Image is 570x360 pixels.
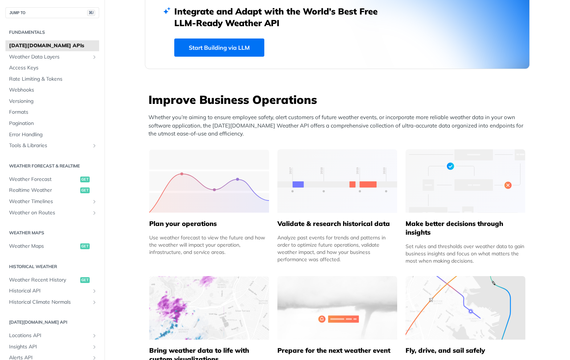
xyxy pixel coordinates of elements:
[80,243,90,249] span: get
[9,332,90,339] span: Locations API
[9,42,97,49] span: [DATE][DOMAIN_NAME] APIs
[5,85,99,96] a: Webhooks
[80,177,90,182] span: get
[5,207,99,218] a: Weather on RoutesShow subpages for Weather on Routes
[406,149,525,213] img: a22d113-group-496-32x.svg
[91,299,97,305] button: Show subpages for Historical Climate Normals
[406,243,525,264] div: Set rules and thresholds over weather data to gain business insights and focus on what matters th...
[5,107,99,118] a: Formats
[5,62,99,73] a: Access Keys
[9,287,90,295] span: Historical API
[9,276,78,284] span: Weather Recent History
[91,344,97,350] button: Show subpages for Insights API
[5,163,99,169] h2: Weather Forecast & realtime
[5,275,99,286] a: Weather Recent Historyget
[9,299,90,306] span: Historical Climate Normals
[5,185,99,196] a: Realtime Weatherget
[9,243,78,250] span: Weather Maps
[5,7,99,18] button: JUMP TO⌘/
[5,241,99,252] a: Weather Mapsget
[9,131,97,138] span: Error Handling
[149,276,269,340] img: 4463876-group-4982x.svg
[91,199,97,205] button: Show subpages for Weather Timelines
[9,176,78,183] span: Weather Forecast
[5,74,99,85] a: Rate Limiting & Tokens
[9,86,97,94] span: Webhooks
[5,341,99,352] a: Insights APIShow subpages for Insights API
[148,92,530,108] h3: Improve Business Operations
[9,109,97,116] span: Formats
[5,96,99,107] a: Versioning
[80,277,90,283] span: get
[5,118,99,129] a: Pagination
[5,319,99,325] h2: [DATE][DOMAIN_NAME] API
[91,54,97,60] button: Show subpages for Weather Data Layers
[9,198,90,205] span: Weather Timelines
[406,346,525,355] h5: Fly, drive, and sail safely
[148,113,530,138] p: Whether you’re aiming to ensure employee safety, alert customers of future weather events, or inc...
[277,346,397,355] h5: Prepare for the next weather event
[5,297,99,308] a: Historical Climate NormalsShow subpages for Historical Climate Normals
[91,210,97,216] button: Show subpages for Weather on Routes
[174,39,264,57] a: Start Building via LLM
[277,149,397,213] img: 13d7ca0-group-496-2.svg
[5,230,99,236] h2: Weather Maps
[5,263,99,270] h2: Historical Weather
[80,187,90,193] span: get
[9,120,97,127] span: Pagination
[149,219,269,228] h5: Plan your operations
[277,219,397,228] h5: Validate & research historical data
[174,5,388,29] h2: Integrate and Adapt with the World’s Best Free LLM-Ready Weather API
[91,333,97,339] button: Show subpages for Locations API
[406,276,525,340] img: 994b3d6-mask-group-32x.svg
[5,286,99,296] a: Historical APIShow subpages for Historical API
[5,196,99,207] a: Weather TimelinesShow subpages for Weather Timelines
[5,140,99,151] a: Tools & LibrariesShow subpages for Tools & Libraries
[9,53,90,61] span: Weather Data Layers
[5,52,99,62] a: Weather Data LayersShow subpages for Weather Data Layers
[91,288,97,294] button: Show subpages for Historical API
[5,330,99,341] a: Locations APIShow subpages for Locations API
[5,129,99,140] a: Error Handling
[277,276,397,340] img: 2c0a313-group-496-12x.svg
[5,40,99,51] a: [DATE][DOMAIN_NAME] APIs
[9,187,78,194] span: Realtime Weather
[5,174,99,185] a: Weather Forecastget
[91,143,97,149] button: Show subpages for Tools & Libraries
[149,234,269,256] div: Use weather forecast to view the future and how the weather will impact your operation, infrastru...
[9,343,90,351] span: Insights API
[9,98,97,105] span: Versioning
[87,10,95,16] span: ⌘/
[9,209,90,217] span: Weather on Routes
[406,219,525,237] h5: Make better decisions through insights
[149,149,269,213] img: 39565e8-group-4962x.svg
[5,29,99,36] h2: Fundamentals
[9,76,97,83] span: Rate Limiting & Tokens
[277,234,397,263] div: Analyze past events for trends and patterns in order to optimize future operations, validate weat...
[9,64,97,72] span: Access Keys
[9,142,90,149] span: Tools & Libraries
